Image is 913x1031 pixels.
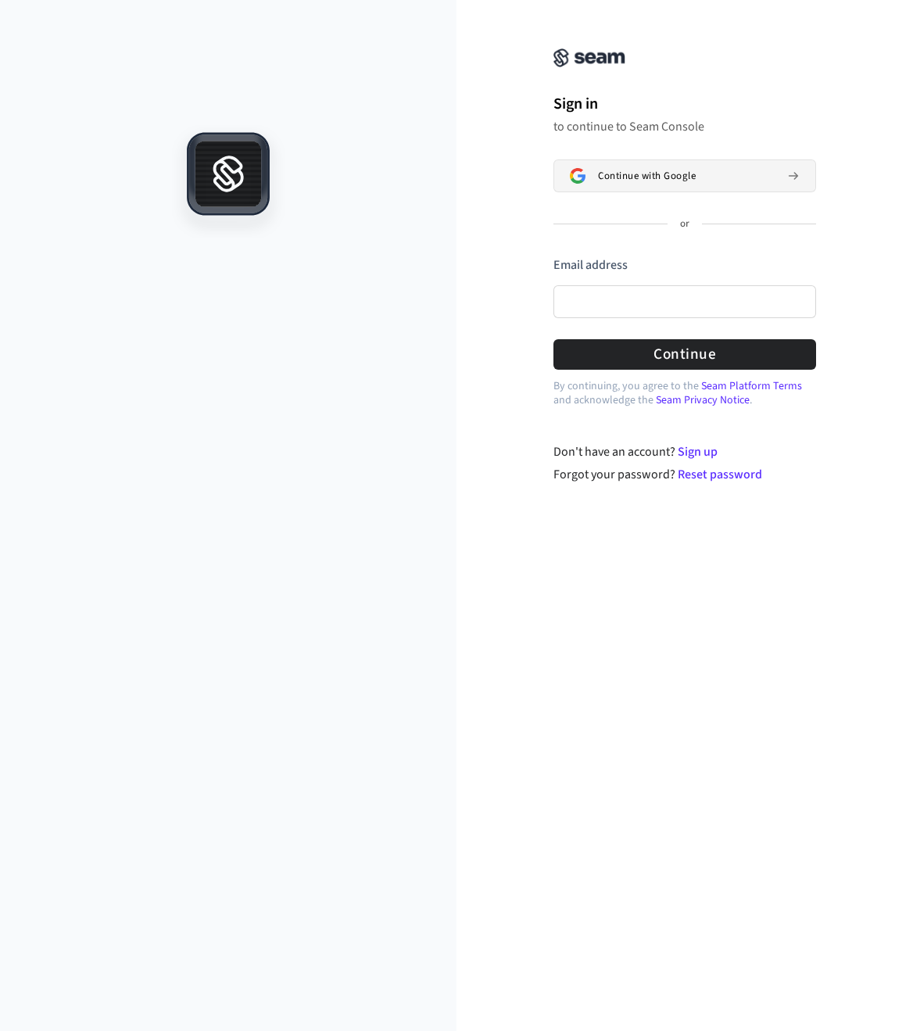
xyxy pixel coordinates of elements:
a: Sign up [678,443,718,460]
h1: Sign in [553,92,816,116]
a: Seam Privacy Notice [656,392,750,408]
p: to continue to Seam Console [553,119,816,134]
span: Continue with Google [598,170,696,182]
label: Email address [553,256,628,274]
img: Sign in with Google [570,168,585,184]
img: Seam Console [553,48,625,67]
p: or [680,217,689,231]
div: Forgot your password? [553,465,817,484]
button: Continue [553,339,816,370]
div: Don't have an account? [553,442,817,461]
a: Seam Platform Terms [701,378,802,394]
a: Reset password [678,466,762,483]
button: Sign in with GoogleContinue with Google [553,159,816,192]
p: By continuing, you agree to the and acknowledge the . [553,379,816,407]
